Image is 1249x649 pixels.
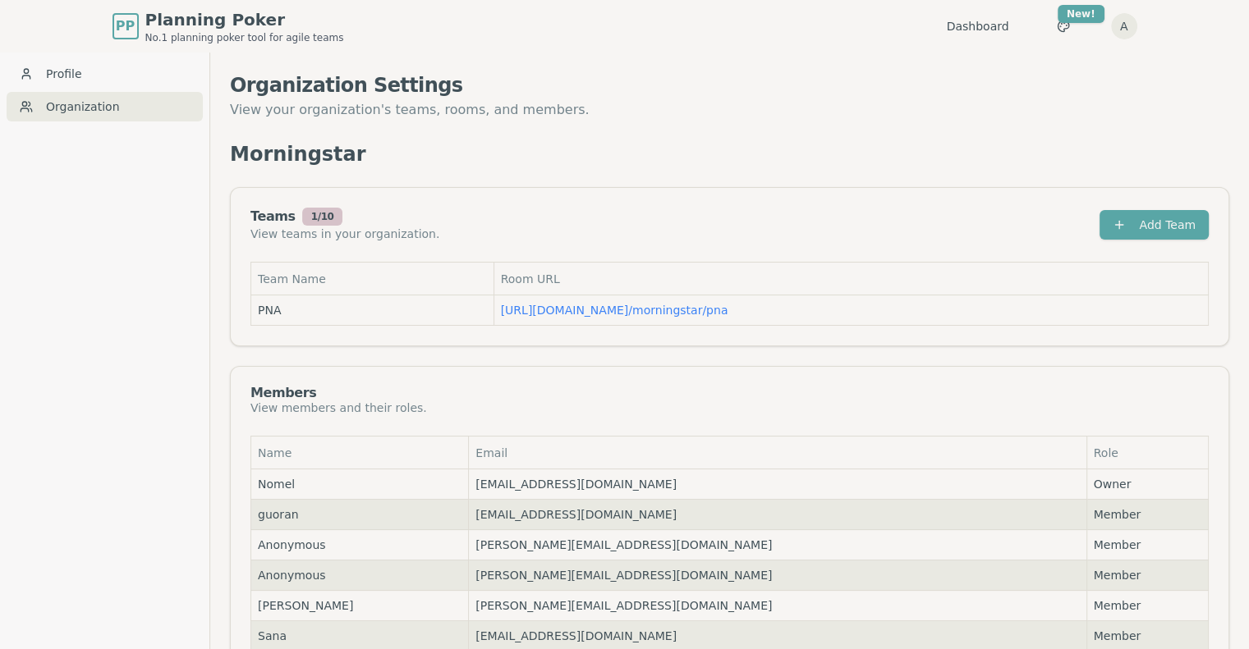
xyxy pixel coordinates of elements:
div: 1 / 10 [302,208,343,226]
p: View your organization's teams, rooms, and members. [230,98,1229,121]
th: Name [251,436,469,469]
td: [PERSON_NAME][EMAIL_ADDRESS][DOMAIN_NAME] [469,560,1086,591]
div: Teams [250,208,439,226]
button: New! [1049,11,1078,41]
a: Profile [7,59,203,89]
p: Morningstar [230,141,366,167]
span: Member [1094,506,1201,523]
td: [EMAIL_ADDRESS][DOMAIN_NAME] [469,500,1086,530]
th: Role [1086,436,1208,469]
span: Member [1094,537,1201,553]
h1: Organization Settings [230,72,1229,98]
span: Member [1094,628,1201,644]
a: PPPlanning PokerNo.1 planning poker tool for agile teams [113,8,344,44]
td: Anonymous [251,560,469,591]
span: Member [1094,597,1201,614]
span: Owner [1094,476,1201,492]
button: A [1111,13,1137,39]
span: PP [116,16,135,36]
span: Planning Poker [145,8,344,31]
span: No.1 planning poker tool for agile teams [145,31,344,44]
a: Dashboard [947,18,1009,34]
div: View teams in your organization. [250,226,439,242]
span: PNA [258,302,282,318]
th: Room URL [494,263,1208,295]
div: View members and their roles. [250,400,427,416]
th: Email [469,436,1086,469]
td: guoran [251,500,469,530]
th: Team Name [251,263,494,295]
td: [PERSON_NAME][EMAIL_ADDRESS][DOMAIN_NAME] [469,530,1086,560]
span: Member [1094,567,1201,583]
td: [PERSON_NAME][EMAIL_ADDRESS][DOMAIN_NAME] [469,591,1086,621]
td: Nomel [251,469,469,500]
td: Anonymous [251,530,469,560]
div: Members [250,386,427,400]
button: Add Team [1100,210,1209,240]
td: [PERSON_NAME] [251,591,469,621]
div: New! [1058,5,1104,23]
td: [EMAIL_ADDRESS][DOMAIN_NAME] [469,469,1086,500]
a: [URL][DOMAIN_NAME]/morningstar/pna [501,304,728,317]
a: Organization [7,92,203,121]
